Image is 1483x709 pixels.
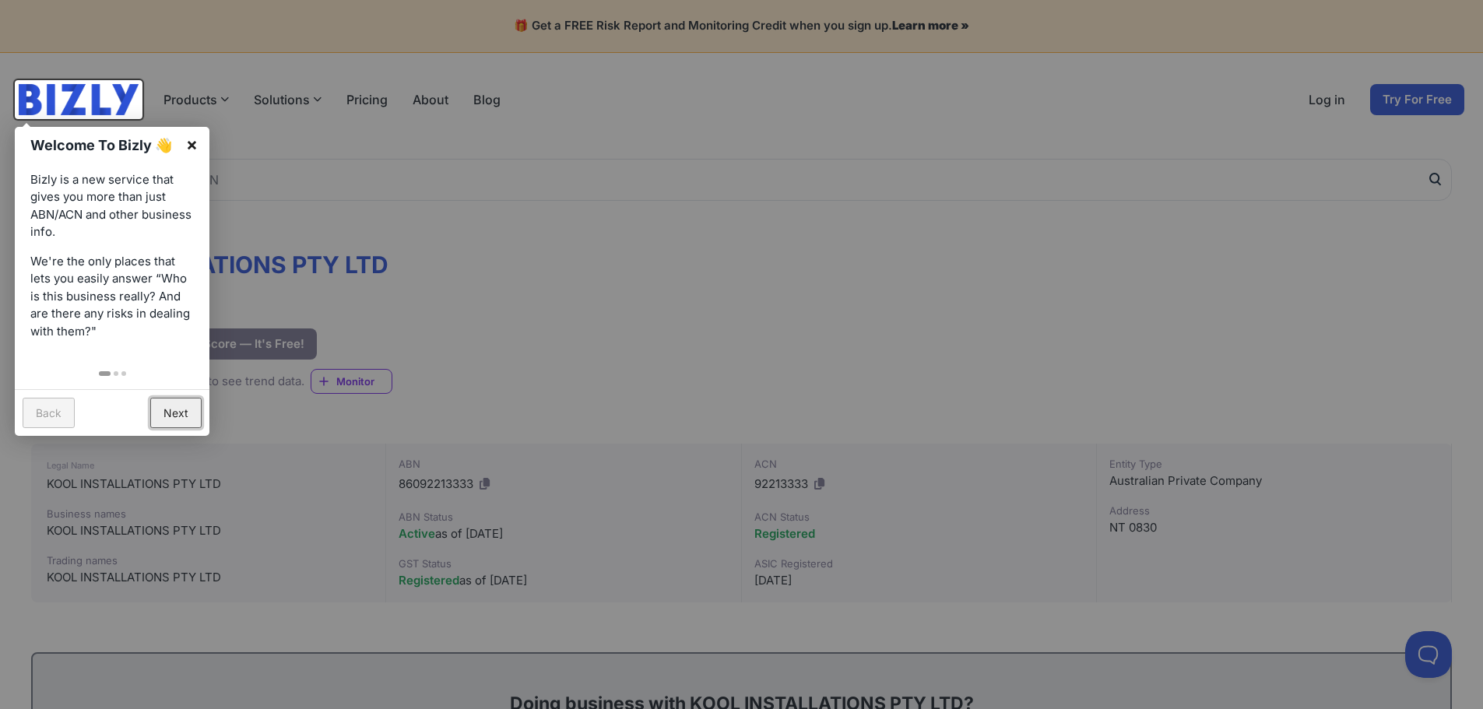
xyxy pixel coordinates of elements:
[174,127,209,162] a: ×
[30,135,177,156] h1: Welcome To Bizly 👋
[30,253,194,341] p: We're the only places that lets you easily answer “Who is this business really? And are there any...
[150,398,202,428] a: Next
[30,171,194,241] p: Bizly is a new service that gives you more than just ABN/ACN and other business info.
[23,398,75,428] a: Back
